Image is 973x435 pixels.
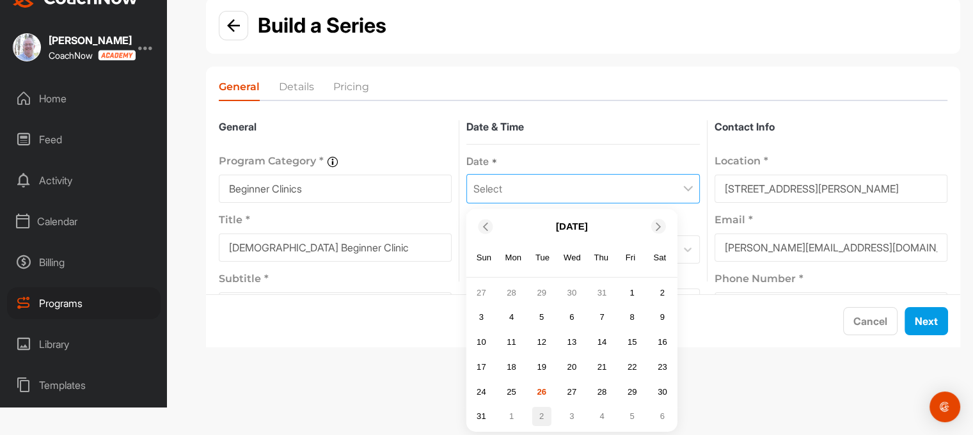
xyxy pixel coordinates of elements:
p: [DATE] [556,219,588,233]
div: Choose Tuesday, July 29th, 2025 [532,283,551,302]
div: Choose Tuesday, August 26th, 2025 [532,382,551,401]
div: Choose Wednesday, August 6th, 2025 [562,308,581,327]
div: Choose Friday, September 5th, 2025 [622,407,642,426]
div: Choose Monday, September 1st, 2025 [502,407,521,426]
label: Date & Time [466,120,699,134]
div: Sat [651,249,668,266]
li: Details [279,79,314,100]
div: Sun [476,249,493,266]
label: General [219,120,452,134]
div: CoachNow [49,50,132,61]
p: Phone Number [715,272,796,285]
div: Programs [7,287,161,319]
div: Fri [622,249,639,266]
div: Thu [593,249,610,266]
div: Choose Monday, July 28th, 2025 [502,283,521,302]
div: Choose Saturday, September 6th, 2025 [653,407,672,426]
div: Open Intercom Messenger [929,391,960,422]
div: Choose Sunday, August 17th, 2025 [471,357,491,376]
div: Choose Tuesday, August 19th, 2025 [532,357,551,376]
li: General [219,79,260,100]
div: Choose Sunday, August 31st, 2025 [471,407,491,426]
p: Title [219,213,242,226]
div: Feed [7,123,161,155]
div: Choose Tuesday, August 5th, 2025 [532,308,551,327]
div: Choose Friday, August 1st, 2025 [622,283,642,302]
div: Choose Saturday, August 2nd, 2025 [653,283,672,302]
div: Calendar [7,205,161,237]
div: Choose Friday, August 15th, 2025 [622,333,642,352]
input: Ex: Junior Programs [219,175,452,203]
div: Activity [7,164,161,196]
div: Mon [505,249,521,266]
div: Choose Sunday, August 3rd, 2025 [471,308,491,327]
p: Subtitle [219,272,261,285]
img: CoachNow acadmey [98,50,136,61]
div: Choose Wednesday, July 30th, 2025 [562,283,581,302]
p: Location [715,154,761,168]
div: Templates [7,369,161,401]
span: Date [466,155,489,170]
div: Choose Thursday, August 14th, 2025 [592,333,612,352]
div: Home [7,83,161,115]
button: Next [905,307,948,335]
div: Choose Wednesday, August 20th, 2025 [562,357,581,376]
div: [PERSON_NAME] [49,35,132,45]
div: Choose Friday, August 8th, 2025 [622,308,642,327]
input: Enter series name [219,233,452,262]
div: Choose Sunday, August 10th, 2025 [471,333,491,352]
p: Email [715,213,745,226]
div: Tue [534,249,551,266]
div: Choose Sunday, August 24th, 2025 [471,382,491,401]
div: Choose Monday, August 11th, 2025 [502,333,521,352]
div: Billing [7,246,161,278]
img: square_ba4e90239117e792175be6548d556f79.jpg [13,33,41,61]
button: Cancel [843,307,898,335]
div: Choose Saturday, August 23rd, 2025 [653,357,672,376]
div: Wed [564,249,580,266]
div: Choose Thursday, September 4th, 2025 [592,407,612,426]
input: Ex: Wednesday 2:00 - 3:00 PM [219,292,452,320]
img: info [227,19,240,32]
div: Choose Monday, August 25th, 2025 [502,382,521,401]
div: Choose Wednesday, August 27th, 2025 [562,382,581,401]
div: Choose Thursday, August 28th, 2025 [592,382,612,401]
div: Choose Thursday, July 31st, 2025 [592,283,612,302]
div: Choose Tuesday, September 2nd, 2025 [532,407,551,426]
label: Contact Info [715,120,947,134]
div: Choose Thursday, August 7th, 2025 [592,308,612,327]
div: Choose Saturday, August 9th, 2025 [653,308,672,327]
div: Choose Saturday, August 16th, 2025 [653,333,672,352]
div: Choose Friday, August 29th, 2025 [622,382,642,401]
div: month 2025-08 [470,281,674,428]
div: Choose Friday, August 22nd, 2025 [622,357,642,376]
div: Choose Thursday, August 21st, 2025 [592,357,612,376]
h2: Build a Series [258,10,386,41]
p: Program Category [219,154,316,168]
img: info [683,186,693,192]
div: Library [7,328,161,360]
p: Select [473,181,502,196]
div: Choose Sunday, July 27th, 2025 [471,283,491,302]
div: Choose Wednesday, September 3rd, 2025 [562,407,581,426]
div: Choose Saturday, August 30th, 2025 [653,382,672,401]
div: Choose Wednesday, August 13th, 2025 [562,333,581,352]
div: Choose Monday, August 18th, 2025 [502,357,521,376]
div: Choose Monday, August 4th, 2025 [502,308,521,327]
li: Pricing [333,79,369,100]
div: Choose Tuesday, August 12th, 2025 [532,333,551,352]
